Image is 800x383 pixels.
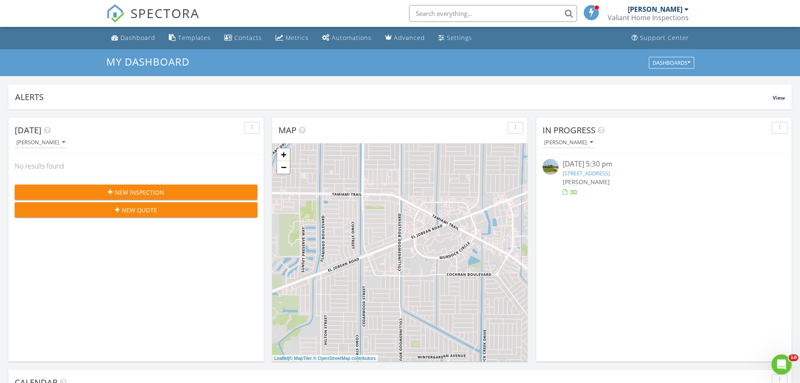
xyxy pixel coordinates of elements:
[543,124,595,136] span: In Progress
[234,34,262,42] div: Contacts
[628,30,692,46] a: Support Center
[15,202,257,217] button: New Quote
[165,30,214,46] a: Templates
[563,178,610,186] span: [PERSON_NAME]
[278,124,296,136] span: Map
[543,159,559,175] img: streetview
[106,11,199,29] a: SPECTORA
[563,159,765,169] div: [DATE] 5:30 pm
[286,34,309,42] div: Metrics
[8,155,264,177] div: No results found
[313,356,376,361] a: © OpenStreetMap contributors
[15,137,67,148] button: [PERSON_NAME]
[649,57,694,69] button: Dashboards
[106,4,125,23] img: The Best Home Inspection Software - Spectora
[628,5,682,13] div: [PERSON_NAME]
[277,161,290,174] a: Zoom out
[789,354,798,361] span: 10
[771,354,792,375] iframe: Intercom live chat
[773,94,785,101] span: View
[115,188,164,197] span: New Inspection
[221,30,265,46] a: Contacts
[272,30,312,46] a: Metrics
[332,34,372,42] div: Automations
[15,91,773,103] div: Alerts
[15,185,257,200] button: New Inspection
[544,140,593,145] div: [PERSON_NAME]
[274,356,288,361] a: Leaflet
[640,34,689,42] div: Support Center
[543,159,785,196] a: [DATE] 5:30 pm [STREET_ADDRESS] [PERSON_NAME]
[394,34,425,42] div: Advanced
[289,356,312,361] a: © MapTiler
[543,137,595,148] button: [PERSON_NAME]
[608,13,689,22] div: Valiant Home Inspections
[653,60,690,66] div: Dashboards
[435,30,475,46] a: Settings
[15,124,42,136] span: [DATE]
[16,140,65,145] div: [PERSON_NAME]
[409,5,577,22] input: Search everything...
[319,30,375,46] a: Automations (Basic)
[121,34,155,42] div: Dashboard
[563,169,610,177] a: [STREET_ADDRESS]
[178,34,211,42] div: Templates
[382,30,428,46] a: Advanced
[106,55,189,69] span: My Dashboard
[272,355,378,362] div: |
[447,34,472,42] div: Settings
[108,30,159,46] a: Dashboard
[277,148,290,161] a: Zoom in
[122,206,157,214] span: New Quote
[131,4,199,22] span: SPECTORA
